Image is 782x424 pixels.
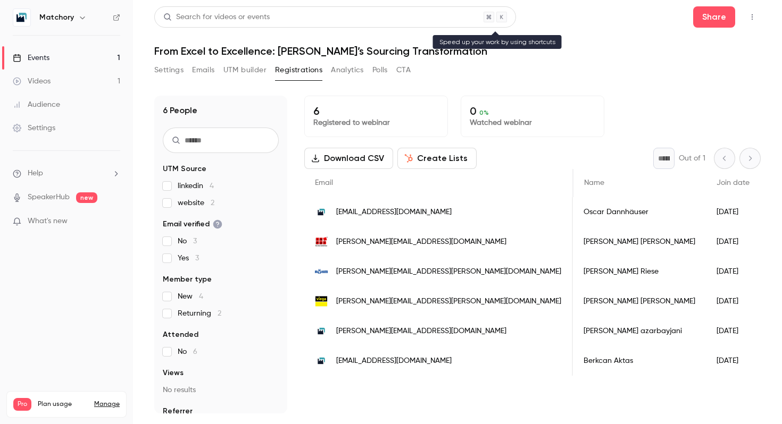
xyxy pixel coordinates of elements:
a: SpeakerHub [28,192,70,203]
span: 3 [195,255,199,262]
div: [DATE] [706,197,760,227]
span: 6 [193,348,197,355]
div: Settings [13,123,55,133]
span: [PERSON_NAME][EMAIL_ADDRESS][PERSON_NAME][DOMAIN_NAME] [336,296,561,307]
p: 6 [313,105,439,117]
span: Member type [163,274,212,285]
span: linkedin [178,181,214,191]
button: Analytics [331,62,364,79]
span: 4 [199,293,203,300]
span: [EMAIL_ADDRESS][DOMAIN_NAME] [336,207,452,218]
div: [DATE] [706,346,760,376]
span: Referrer [163,406,193,417]
span: UTM Source [163,164,206,174]
h6: Matchory [39,12,74,23]
div: Events [13,53,49,63]
span: Attended [163,329,198,340]
div: [PERSON_NAME] [PERSON_NAME] [573,286,706,316]
span: Email verified [163,219,222,230]
p: No results [163,385,279,395]
div: Videos [13,76,51,87]
img: in-put.de [315,235,328,248]
li: help-dropdown-opener [13,168,120,179]
button: CTA [396,62,411,79]
span: 4 [210,182,214,190]
span: Plan usage [38,400,88,409]
span: Pro [13,398,31,411]
span: New [178,291,203,302]
span: 2 [211,199,214,207]
span: No [178,236,197,247]
button: Settings [154,62,184,79]
div: [DATE] [706,316,760,346]
div: [PERSON_NAME] Riese [573,257,706,286]
img: matchory.com [315,354,328,367]
div: [DATE] [706,227,760,257]
button: Share [693,6,735,28]
div: Search for videos or events [163,12,270,23]
span: website [178,198,214,208]
p: Registered to webinar [313,117,439,128]
img: roehm.biz [315,265,328,278]
button: Polls [372,62,388,79]
span: What's new [28,216,68,227]
span: 3 [193,238,197,245]
img: Matchory [13,9,30,26]
button: Registrations [275,62,322,79]
h1: From Excel to Excellence: [PERSON_NAME]’s Sourcing Transformation [154,45,761,57]
span: Join date [717,179,750,186]
img: viega.de [315,295,328,308]
button: UTM builder [223,62,267,79]
div: Oscar Dannhäuser [573,197,706,227]
div: [DATE] [706,286,760,316]
span: Yes [178,253,199,264]
span: Views [163,368,184,378]
div: [PERSON_NAME] [PERSON_NAME] [573,227,706,257]
p: Watched webinar [470,117,595,128]
span: Email [315,179,333,186]
span: [PERSON_NAME][EMAIL_ADDRESS][DOMAIN_NAME] [336,326,506,337]
span: Help [28,168,43,179]
button: Create Lists [397,148,477,169]
div: [PERSON_NAME] azarbayjani [573,316,706,346]
span: 2 [218,310,221,317]
span: Returning [178,308,221,319]
span: [EMAIL_ADDRESS][DOMAIN_NAME] [336,355,452,367]
span: No [178,346,197,357]
img: matchory.com [315,206,328,218]
button: Download CSV [304,148,393,169]
span: new [76,192,97,203]
div: Berkcan Aktas [573,346,706,376]
span: [PERSON_NAME][EMAIL_ADDRESS][DOMAIN_NAME] [336,236,506,248]
span: 0 % [479,109,489,116]
a: Manage [94,400,120,409]
img: matchory.com [315,325,328,337]
div: Audience [13,99,60,110]
p: Out of 1 [679,153,705,164]
span: [PERSON_NAME][EMAIL_ADDRESS][PERSON_NAME][DOMAIN_NAME] [336,266,561,277]
div: [DATE] [706,257,760,286]
h1: 6 People [163,104,197,117]
button: Emails [192,62,214,79]
p: 0 [470,105,595,117]
span: Name [584,179,604,186]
